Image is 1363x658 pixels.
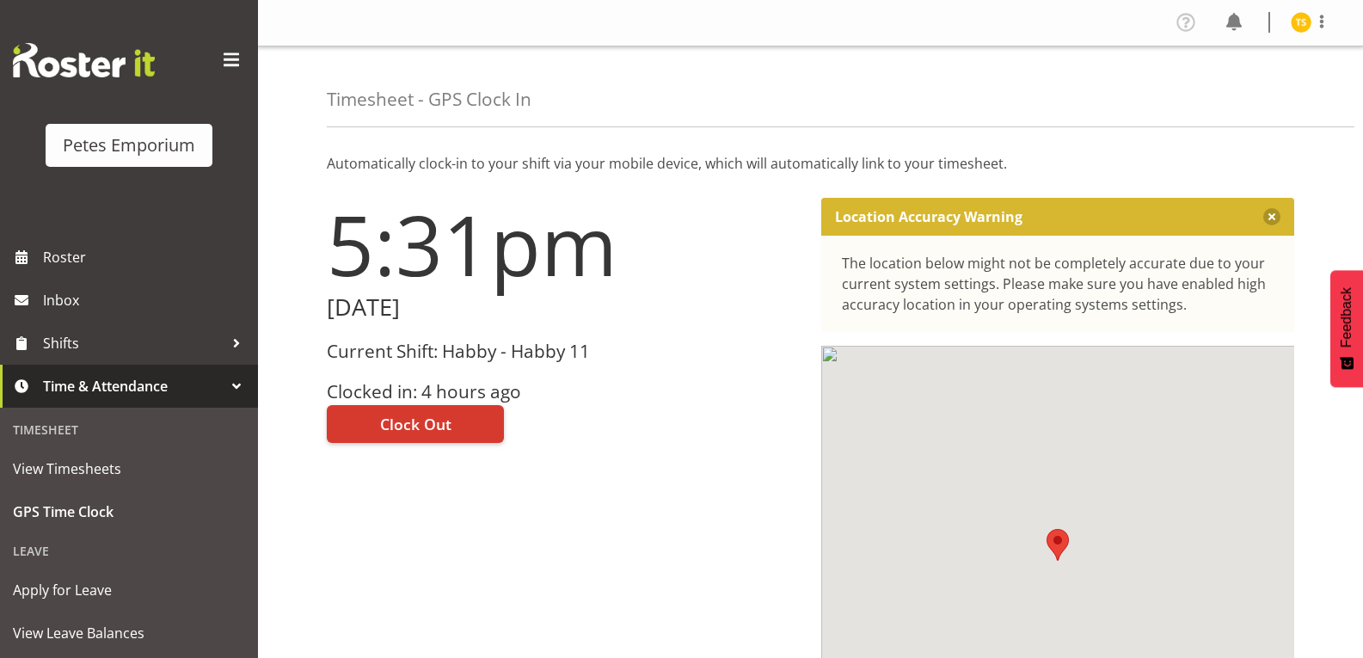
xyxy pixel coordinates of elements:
[13,456,245,482] span: View Timesheets
[43,244,249,270] span: Roster
[13,577,245,603] span: Apply for Leave
[327,405,504,443] button: Clock Out
[327,294,801,321] h2: [DATE]
[842,253,1274,315] div: The location below might not be completely accurate due to your current system settings. Please m...
[327,153,1294,174] p: Automatically clock-in to your shift via your mobile device, which will automatically link to you...
[327,89,531,109] h4: Timesheet - GPS Clock In
[1263,208,1280,225] button: Close message
[4,612,254,655] a: View Leave Balances
[4,412,254,447] div: Timesheet
[380,413,451,435] span: Clock Out
[63,132,195,158] div: Petes Emporium
[43,373,224,399] span: Time & Attendance
[327,341,801,361] h3: Current Shift: Habby - Habby 11
[13,43,155,77] img: Rosterit website logo
[13,620,245,646] span: View Leave Balances
[43,330,224,356] span: Shifts
[4,490,254,533] a: GPS Time Clock
[327,198,801,291] h1: 5:31pm
[1291,12,1311,33] img: tamara-straker11292.jpg
[1339,287,1354,347] span: Feedback
[1330,270,1363,387] button: Feedback - Show survey
[43,287,249,313] span: Inbox
[4,447,254,490] a: View Timesheets
[4,569,254,612] a: Apply for Leave
[13,499,245,525] span: GPS Time Clock
[835,208,1022,225] p: Location Accuracy Warning
[327,382,801,402] h3: Clocked in: 4 hours ago
[4,533,254,569] div: Leave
